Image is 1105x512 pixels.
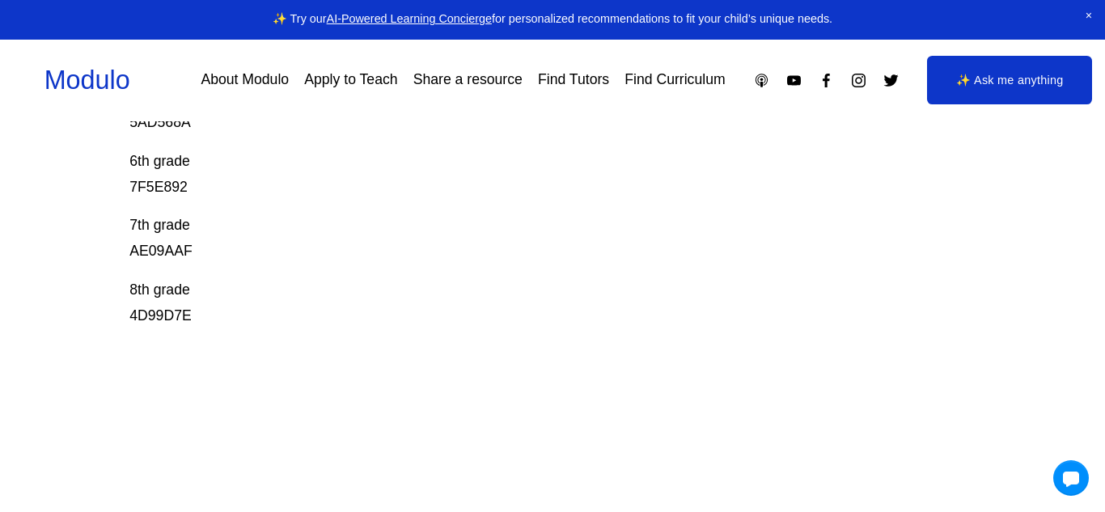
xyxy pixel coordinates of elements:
[850,72,867,89] a: Instagram
[129,213,890,264] p: 7th grade AE09AAF
[129,149,890,201] p: 6th grade 7F5E892
[818,72,835,89] a: Facebook
[883,72,900,89] a: Twitter
[304,66,397,95] a: Apply to Teach
[413,66,523,95] a: Share a resource
[927,56,1092,104] a: ✨ Ask me anything
[44,66,130,95] a: Modulo
[753,72,770,89] a: Apple Podcasts
[624,66,725,95] a: Find Curriculum
[129,277,890,329] p: 8th grade 4D99D7E
[327,12,492,25] a: AI-Powered Learning Concierge
[201,66,289,95] a: About Modulo
[538,66,609,95] a: Find Tutors
[785,72,802,89] a: YouTube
